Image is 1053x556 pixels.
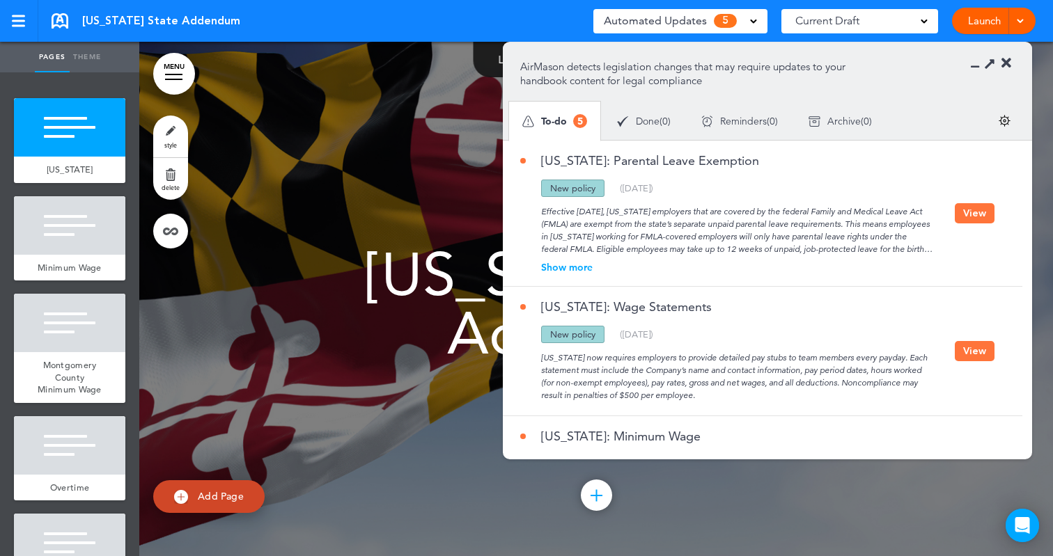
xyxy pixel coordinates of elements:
span: 0 [662,116,668,126]
div: [US_STATE] now requires employers to provide detailed pay stubs to team members every payday. Eac... [520,343,955,402]
img: apu_icons_done.svg [617,116,629,127]
a: style [153,116,188,157]
div: — [499,54,694,65]
a: [US_STATE]: Minimum Wage [520,430,701,443]
span: Done [636,116,660,126]
div: Show more [520,262,955,272]
a: Minimum Wage [14,255,125,281]
div: ( ) [602,103,686,140]
p: AirMason detects legislation changes that may require updates to your handbook content for legal ... [520,60,866,88]
span: Reminders [720,116,767,126]
a: Theme [70,42,104,72]
a: [US_STATE]: Parental Leave Exemption [520,154,759,167]
div: Effective [DATE], [US_STATE] employers that are covered by the federal Family and Medical Leave A... [520,197,955,255]
span: Overtime [50,482,89,493]
img: apu_icons_todo.svg [522,116,534,127]
span: 0 [770,116,775,126]
a: Pages [35,42,70,72]
span: Add Page [198,490,244,502]
span: [DATE] [623,182,650,193]
span: Archive [827,116,861,126]
span: 5 [714,14,737,28]
a: MENU [153,53,195,95]
span: Minimum Wage [38,262,102,273]
span: 0 [864,116,869,126]
div: ( ) [793,103,887,140]
span: delete [162,183,180,191]
span: Current Draft [795,11,859,31]
div: ( ) [620,184,653,193]
img: apu_icons_remind.svg [701,116,713,127]
div: New policy [541,180,604,197]
img: add.svg [174,490,188,504]
a: Overtime [14,475,125,501]
a: [US_STATE] [14,157,125,183]
a: Add Page [153,480,265,513]
span: Automated Updates [604,11,707,31]
span: Last updated: [499,53,562,66]
span: 5 [573,114,587,128]
span: [US_STATE] State Addendum [82,13,240,29]
button: View [955,341,994,361]
button: View [955,203,994,223]
img: settings.svg [999,115,1011,127]
a: delete [153,158,188,200]
span: [US_STATE] State Addendum [366,239,827,368]
a: [US_STATE]: Wage Statements [520,301,712,313]
a: Launch [962,8,1006,34]
span: To-do [541,116,567,126]
img: apu_icons_archive.svg [809,116,820,127]
a: Montgomery County Minimum Wage [14,352,125,403]
div: ( ) [620,330,653,339]
div: ( ) [686,103,793,140]
div: New policy [541,326,604,343]
span: [US_STATE] [47,164,93,175]
div: Open Intercom Messenger [1006,509,1039,542]
span: Montgomery County Minimum Wage [38,359,102,395]
span: [DATE] [623,328,650,340]
span: style [164,141,177,149]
